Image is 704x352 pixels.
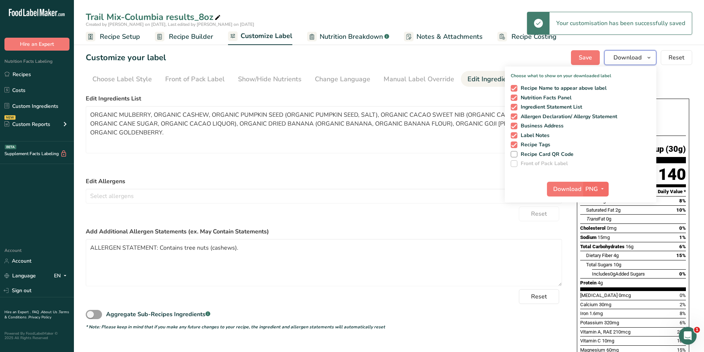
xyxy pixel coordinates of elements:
p: Choose what to show on your downloaded label [505,66,656,79]
span: Includes Added Sugars [592,271,645,277]
span: Created by [PERSON_NAME] on [DATE], Last edited by [PERSON_NAME] on [DATE] [86,21,254,27]
button: Reset [519,289,559,304]
span: 210mcg [613,329,630,335]
span: 2g [615,207,620,213]
span: 320mg [604,320,619,325]
span: Vitamin A, RAE [580,329,612,335]
span: 0% [680,293,686,298]
span: Recipe Card QR Code [517,151,574,158]
a: Recipe Setup [86,28,140,45]
span: Recipe Name to appear above label [517,85,607,92]
span: Protein [580,280,596,286]
span: Iron [580,311,588,316]
span: 0mcg [619,293,631,298]
a: Language [4,269,36,282]
div: Powered By FoodLabelMaker © 2025 All Rights Reserved [4,331,69,340]
span: Saturated Fat [586,207,614,213]
span: 6% [680,320,686,325]
span: Fat [586,216,605,222]
button: Reset [661,50,692,65]
div: BETA [5,145,16,149]
span: Nutrition Breakdown [320,32,383,42]
a: About Us . [41,310,59,315]
button: Hire an Expert [4,38,69,51]
div: NEW [4,115,16,120]
span: 4g [613,253,619,258]
span: 10g [613,262,621,267]
span: 1/4 cup (30g) [636,145,686,154]
span: 1% [679,235,686,240]
div: Aggregate Sub-Recipes Ingredients [106,310,210,319]
span: Label Notes [517,132,550,139]
span: [MEDICAL_DATA] [580,293,618,298]
span: 0% [679,271,686,277]
a: FAQ . [32,310,41,315]
span: Download [613,53,642,62]
span: Total Carbohydrates [580,244,625,249]
label: Edit Allergens [86,177,562,186]
span: 10mg [602,338,614,344]
a: Recipe Builder [155,28,213,45]
div: Edit Ingredients/Allergens List [467,74,561,84]
span: Sodium [580,235,596,240]
button: Save [571,50,600,65]
span: Front of Pack Label [517,160,568,167]
i: * Note: Please keep in mind that if you make any future changes to your recipe, the ingredient an... [86,324,385,330]
a: Hire an Expert . [4,310,31,315]
span: Allergen Declaration/ Allergy Statement [517,113,618,120]
span: 8% [679,198,686,204]
div: Change Language [315,74,370,84]
span: 8% [680,311,686,316]
span: 4g [598,280,603,286]
a: Recipe Costing [497,28,557,45]
span: 0mg [607,225,616,231]
div: Manual Label Override [384,74,454,84]
span: 16g [626,244,633,249]
span: Vitamin C [580,338,601,344]
span: 10% [676,207,686,213]
iframe: Intercom live chat [679,327,697,345]
div: 140 [658,165,686,184]
span: Reset [669,53,684,62]
span: 15% [676,253,686,258]
div: Your customisation has been successfully saved [550,12,692,34]
i: Trans [586,216,598,222]
a: Notes & Attachments [404,28,483,45]
button: PNG [583,182,609,196]
span: Notes & Attachments [416,32,483,42]
span: 6% [679,244,686,249]
span: Business Address [517,123,564,129]
div: Front of Pack Label [165,74,225,84]
button: Download [604,50,656,65]
span: Nutrition Facts Panel [517,95,572,101]
span: Cholesterol [580,225,606,231]
label: Add Additional Allergen Statements (ex. May Contain Statements) [86,227,562,236]
button: Reset [519,206,559,221]
span: PNG [585,185,598,194]
span: Calcium [580,302,598,307]
span: 10% [677,338,686,344]
div: EN [54,271,69,280]
a: Nutrition Breakdown [307,28,389,45]
span: 1.6mg [589,311,603,316]
span: Potassium [580,320,603,325]
span: Ingredient Statement List [517,104,582,110]
span: 30mg [599,302,611,307]
a: Privacy Policy [28,315,51,320]
span: 2% [680,302,686,307]
label: Edit Ingredients List [86,94,562,103]
span: Customize Label [241,31,292,41]
button: Download [547,182,583,196]
input: Select allergens [86,190,562,202]
span: Dietary Fiber [586,253,612,258]
a: Terms & Conditions . [4,310,69,320]
span: Recipe Setup [100,32,140,42]
span: Reset [531,209,547,218]
span: 0g [610,271,615,277]
span: Save [579,53,592,62]
a: Customize Label [228,28,292,45]
h1: Customize your label [86,52,166,64]
span: 1 [694,327,700,333]
span: 0% [679,225,686,231]
span: Download [553,185,581,194]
